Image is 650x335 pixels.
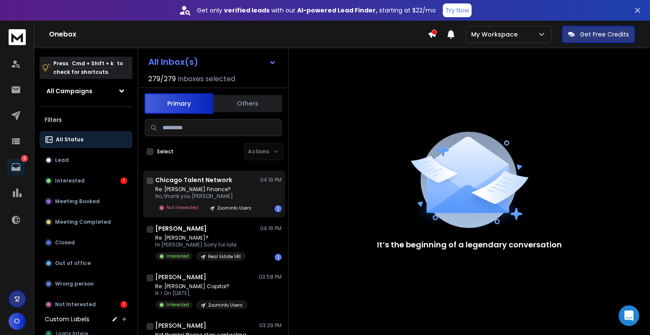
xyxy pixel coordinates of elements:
[155,193,257,200] p: No, thank you [PERSON_NAME]
[155,241,246,248] p: Hi [PERSON_NAME] Sorry for late
[40,255,132,272] button: Out of office
[208,302,242,308] p: Zoominfo Users
[55,280,94,287] p: Wrong person
[166,204,198,211] p: Not Interested
[55,301,96,308] p: Not Interested
[55,198,100,205] p: Meeting Booked
[155,186,257,193] p: Re: [PERSON_NAME] Finance?
[260,177,282,183] p: 04:16 PM
[260,225,282,232] p: 04:16 PM
[471,30,521,39] p: My Workspace
[9,313,26,330] button: O
[166,253,189,259] p: Interested
[141,53,283,70] button: All Inbox(s)
[120,301,127,308] div: 1
[55,239,75,246] p: Closed
[40,152,132,169] button: Lead
[213,94,282,113] button: Others
[155,283,248,290] p: Re: [PERSON_NAME] Capital?
[40,234,132,251] button: Closed
[377,239,562,251] p: It’s the beginning of a legendary conversation
[40,193,132,210] button: Meeting Booked
[46,87,92,95] h1: All Campaigns
[40,82,132,100] button: All Campaigns
[71,58,115,68] span: Cmd + Shift + k
[40,131,132,148] button: All Status
[45,315,89,323] h3: Custom Labels
[40,296,132,313] button: Not Interested1
[21,155,28,162] p: 2
[155,176,232,184] h1: Chicago Talent Network
[49,29,428,40] h1: Onebox
[155,234,246,241] p: Re: [PERSON_NAME]?
[259,274,282,280] p: 03:58 PM
[53,59,123,76] p: Press to check for shortcuts.
[56,136,83,143] p: All Status
[155,321,206,330] h1: [PERSON_NAME]
[55,219,111,225] p: Meeting Completed
[155,290,248,297] p: N > On [DATE],
[208,253,241,260] p: Real Estate 141l
[155,224,207,233] h1: [PERSON_NAME]
[297,6,377,15] strong: AI-powered Lead Finder,
[443,3,472,17] button: Try Now
[259,322,282,329] p: 03:29 PM
[144,93,213,114] button: Primary
[7,158,25,176] a: 2
[55,177,85,184] p: Interested
[580,30,629,39] p: Get Free Credits
[178,74,235,84] h3: Inboxes selected
[40,114,132,126] h3: Filters
[155,273,206,281] h1: [PERSON_NAME]
[562,26,635,43] button: Get Free Credits
[224,6,270,15] strong: verified leads
[166,301,189,308] p: Interested
[55,157,69,164] p: Lead
[40,172,132,189] button: Interested1
[197,6,436,15] p: Get only with our starting at $22/mo
[40,275,132,292] button: Wrong person
[275,254,282,261] div: 1
[120,177,127,184] div: 1
[148,74,176,84] span: 279 / 279
[55,260,91,267] p: Out of office
[157,148,174,155] label: Select
[40,213,132,231] button: Meeting Completed
[9,29,26,45] img: logo
[619,305,639,326] div: Open Intercom Messenger
[275,205,282,212] div: 1
[148,58,198,66] h1: All Inbox(s)
[217,205,251,211] p: Zoominfo Users
[445,6,469,15] p: Try Now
